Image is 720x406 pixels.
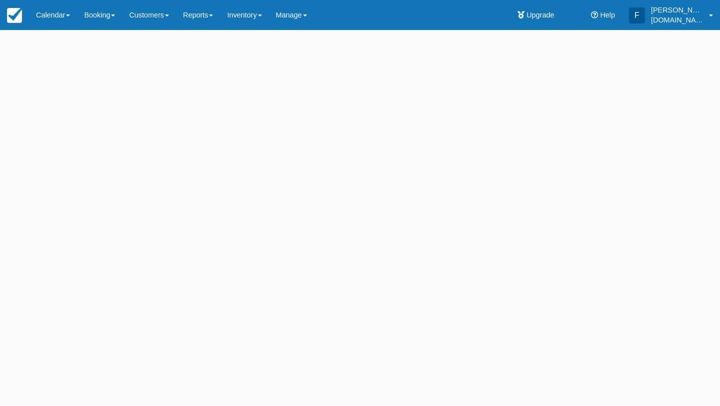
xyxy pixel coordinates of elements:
p: [PERSON_NAME] [651,5,703,15]
div: F [629,7,645,23]
i: Help [591,11,598,18]
span: Help [600,11,615,19]
span: Upgrade [526,11,554,19]
p: [DOMAIN_NAME] [651,15,703,25]
img: checkfront-main-nav-mini-logo.png [7,8,22,23]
